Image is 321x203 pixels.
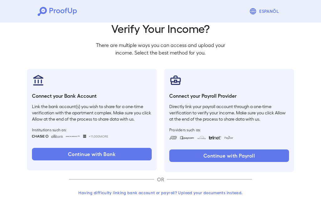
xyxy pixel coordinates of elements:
h6: Connect your Payroll Provider [169,92,289,100]
img: bankAccount.svg [32,74,45,86]
button: Continue with Bank [32,148,152,160]
button: Continue with Payroll [169,149,289,162]
button: Espanõl [247,5,283,18]
span: Providers such as: [169,127,289,132]
img: paycon.svg [224,136,234,139]
img: trinet.svg [209,136,221,139]
button: Having difficulty linking bank account or payroll? Upload your documents instead. [69,187,252,198]
span: +11,000 More [89,134,108,139]
img: adp.svg [169,136,177,139]
span: Institutions such as: [32,127,152,132]
img: wellsfargo.svg [83,135,87,138]
p: Link the bank account(s) you wish to share for a one-time verification with the apartment complex... [32,103,152,122]
img: paycom.svg [180,136,195,139]
p: There are multiple ways you can access and upload your income. Select the best method for you. [91,41,230,56]
h6: Connect your Bank Account [32,92,152,100]
img: workday.svg [197,136,206,139]
p: OR [154,176,167,183]
img: payrollProvider.svg [169,74,182,86]
p: Directly link your payroll account through a one-time verification to verify your income. Make su... [169,103,289,122]
img: chase.svg [32,135,49,138]
img: citibank.svg [51,135,63,138]
img: bankOfAmerica.svg [66,135,81,138]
